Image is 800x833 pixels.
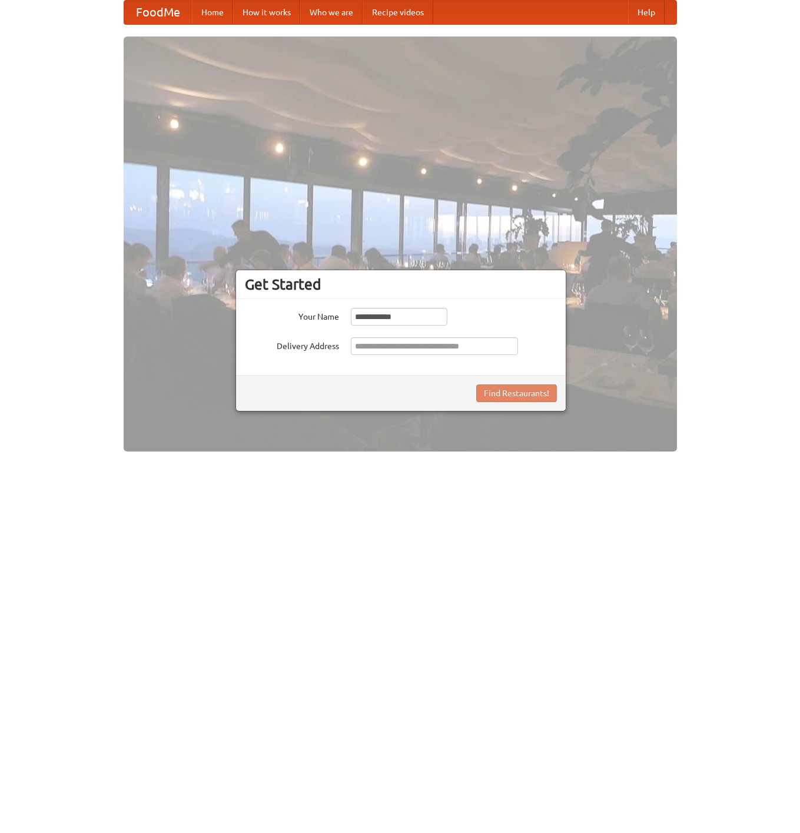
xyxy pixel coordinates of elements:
[192,1,233,24] a: Home
[245,276,557,293] h3: Get Started
[476,384,557,402] button: Find Restaurants!
[124,1,192,24] a: FoodMe
[245,308,339,323] label: Your Name
[245,337,339,352] label: Delivery Address
[628,1,665,24] a: Help
[300,1,363,24] a: Who we are
[363,1,433,24] a: Recipe videos
[233,1,300,24] a: How it works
